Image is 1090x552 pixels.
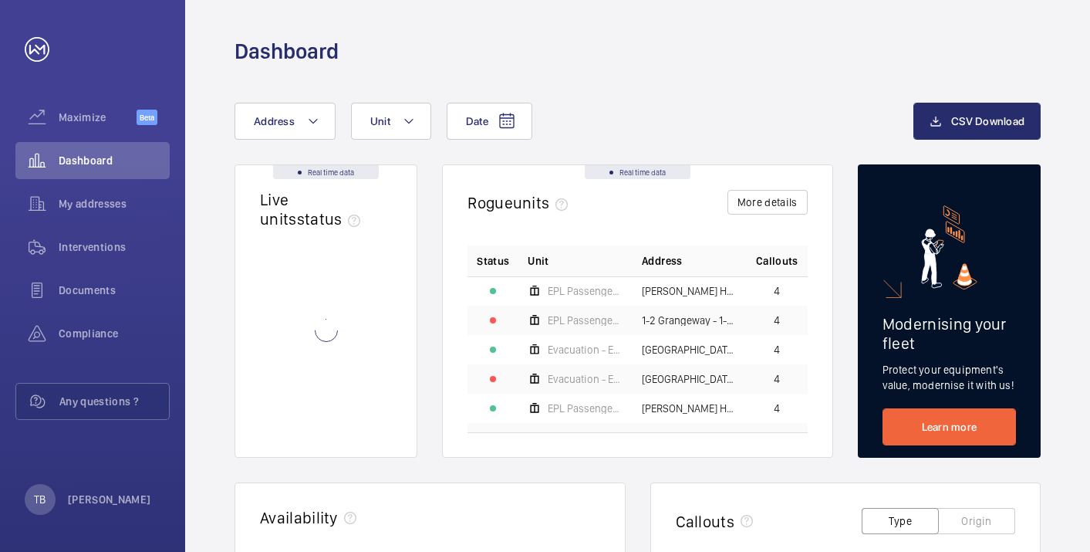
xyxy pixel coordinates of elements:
p: Protect your equipment's value, modernise it with us! [882,362,1016,393]
span: EPL Passenger Lift No 2 [548,403,623,414]
p: [PERSON_NAME] [68,492,151,507]
span: EPL Passenger Lift No 1 [548,286,623,296]
span: Beta [137,110,157,125]
span: CSV Download [951,115,1024,127]
h2: Live units [260,190,366,229]
span: Dashboard [59,153,170,168]
button: Address [235,103,336,140]
span: EPL Passenger Lift [548,315,623,326]
span: Unit [528,253,548,269]
a: Learn more [882,408,1016,445]
p: Status [477,253,509,269]
h2: Modernising your fleet [882,314,1016,353]
button: CSV Download [913,103,1041,140]
span: Unit [370,115,390,127]
span: My addresses [59,196,170,212]
span: 4 [774,374,780,384]
h2: Rogue [467,193,574,212]
img: marketing-card.svg [921,205,977,290]
span: [PERSON_NAME] House - [PERSON_NAME][GEOGRAPHIC_DATA] [642,403,737,414]
div: Real time data [585,165,690,179]
button: More details [727,190,808,215]
div: Real time data [273,165,379,179]
button: Unit [351,103,431,140]
span: Address [254,115,295,127]
h1: Dashboard [235,37,339,66]
span: [PERSON_NAME] House - High Risk Building - [PERSON_NAME][GEOGRAPHIC_DATA] [642,286,737,296]
span: Compliance [59,326,170,341]
span: [GEOGRAPHIC_DATA] C Flats 45-101 - High Risk Building - [GEOGRAPHIC_DATA] 45-101 [642,374,737,384]
h2: Callouts [676,512,735,531]
p: TB [34,492,46,507]
span: 1-2 Grangeway - 1-2 [GEOGRAPHIC_DATA] [642,315,737,326]
span: Callouts [756,253,798,269]
span: [GEOGRAPHIC_DATA] C Flats 45-101 - High Risk Building - [GEOGRAPHIC_DATA] 45-101 [642,344,737,355]
span: 4 [774,286,780,296]
span: Any questions ? [59,394,169,409]
span: Interventions [59,239,170,255]
span: status [297,209,367,229]
span: Documents [59,283,170,298]
span: 4 [774,403,780,414]
span: Evacuation - EPL No 4 Flats 45-101 R/h [548,374,623,384]
button: Origin [938,508,1015,534]
span: Date [466,115,488,127]
span: Maximize [59,110,137,125]
span: 4 [774,315,780,326]
span: Address [642,253,682,269]
button: Type [862,508,939,534]
span: Evacuation - EPL No 3 Flats 45-101 L/h [548,344,623,355]
h2: Availability [260,508,338,527]
button: Date [447,103,532,140]
span: 4 [774,344,780,355]
span: units [513,193,575,212]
